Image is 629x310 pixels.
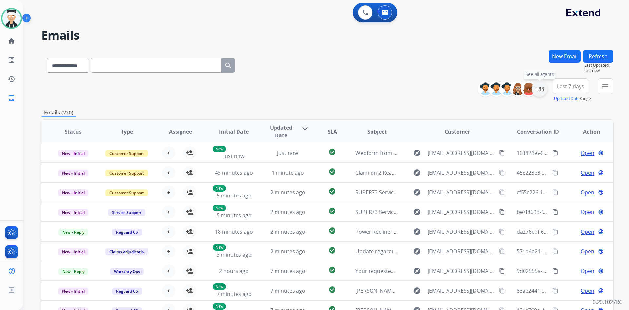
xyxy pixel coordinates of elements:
button: + [162,245,175,258]
h2: Emails [41,29,613,42]
span: 5 minutes ago [217,212,252,219]
mat-icon: explore [413,169,421,176]
mat-icon: content_copy [552,150,558,156]
mat-icon: person_add [186,287,194,295]
span: 2 minutes ago [270,228,305,235]
mat-icon: explore [413,188,421,196]
span: New - Initial [58,150,88,157]
mat-icon: language [598,170,604,176]
mat-icon: language [598,248,604,254]
span: 2 minutes ago [270,208,305,216]
span: Claim on 2 Rear Tires [355,169,408,176]
span: Open [581,247,594,255]
p: New [213,283,226,290]
span: + [167,169,170,176]
span: 1 minute ago [272,169,304,176]
button: Refresh [583,50,613,63]
span: Customer Support [105,170,148,176]
p: New [213,303,226,310]
mat-icon: history [8,75,15,83]
span: Initial Date [219,128,249,135]
span: Customer Support [105,189,148,196]
button: + [162,166,175,179]
mat-icon: home [8,37,15,45]
p: 0.20.1027RC [593,298,622,306]
mat-icon: explore [413,228,421,236]
button: New Email [549,50,581,63]
span: Just now [277,149,298,156]
span: Reguard CS [112,288,142,295]
span: Open [581,169,594,176]
mat-icon: explore [413,287,421,295]
span: SLA [328,128,337,135]
span: 5 minutes ago [217,192,252,199]
span: 83ae2441-4315-4b23-be19-eba10bd00f40 [517,287,618,294]
span: + [167,149,170,157]
mat-icon: person_add [186,149,194,157]
span: Type [121,128,133,135]
span: Webform from [EMAIL_ADDRESS][DOMAIN_NAME] on [DATE] [355,149,504,156]
span: Subject [367,128,387,135]
mat-icon: content_copy [499,170,505,176]
mat-icon: check_circle [328,266,336,274]
span: SUPER73 Service Center - [PERSON_NAME]'s ZX SE Repairs [355,189,498,196]
span: 7 minutes ago [217,290,252,298]
span: 45e223e3-bbf6-4018-9c6c-92840c47daa2 [517,169,616,176]
mat-icon: person_add [186,188,194,196]
span: Status [65,128,82,135]
mat-icon: check_circle [328,148,336,156]
p: Emails (220) [41,109,76,117]
span: [EMAIL_ADDRESS][DOMAIN_NAME] [428,188,495,196]
span: + [167,188,170,196]
span: Warranty Ops [110,268,144,275]
span: SUPER73 Service Center - [PERSON_NAME]'s ZX SE Repairs [355,208,498,216]
span: cf55c226-1e29-4fc0-8db6-0d9d87c7cda2 [517,189,615,196]
span: da276cdf-6d25-4029-95f4-2b68f134535e [517,228,615,235]
span: 10382f56-0341-4f63-9fba-b6b70a768416 [517,149,615,156]
mat-icon: content_copy [552,189,558,195]
mat-icon: search [224,62,232,70]
button: + [162,205,175,218]
span: [EMAIL_ADDRESS][DOMAIN_NAME] [428,208,495,216]
mat-icon: check_circle [328,286,336,294]
span: Power Recliner from [PERSON_NAME] [355,228,448,235]
span: be7f869d-f634-461a-b8ee-1ea8c62ba25c [517,208,616,216]
mat-icon: content_copy [499,268,505,274]
mat-icon: check_circle [328,168,336,176]
span: + [167,247,170,255]
mat-icon: language [598,209,604,215]
mat-icon: content_copy [552,288,558,294]
span: Last Updated: [584,63,613,68]
span: New - Initial [58,189,88,196]
span: + [167,208,170,216]
mat-icon: language [598,268,604,274]
span: Open [581,188,594,196]
mat-icon: person_add [186,208,194,216]
span: 3 minutes ago [217,251,252,258]
span: Reguard CS [112,229,142,236]
span: 7 minutes ago [270,267,305,275]
span: Update regarding your fulfillment method for Service Order: 8d154537-3844-410a-b6b0-d25139ec2a23 [355,248,607,255]
span: New - Initial [58,248,88,255]
span: 571d4a21-9bb2-491d-b56a-71735b7f52de [517,248,619,255]
mat-icon: menu [601,82,609,90]
mat-icon: content_copy [499,248,505,254]
span: Just now [223,153,244,160]
span: Open [581,208,594,216]
span: Service Support [108,209,145,216]
mat-icon: explore [413,208,421,216]
button: + [162,284,175,297]
span: New - Reply [58,229,88,236]
span: 18 minutes ago [215,228,253,235]
div: +88 [532,81,547,97]
mat-icon: person_add [186,267,194,275]
span: New - Initial [58,288,88,295]
span: Customer [445,128,470,135]
mat-icon: explore [413,267,421,275]
span: 9d02555a-b6bb-41f5-be65-21a705d69e44 [517,267,618,275]
mat-icon: person_add [186,228,194,236]
mat-icon: person_add [186,169,194,176]
span: [EMAIL_ADDRESS][DOMAIN_NAME] [428,228,495,236]
mat-icon: content_copy [552,268,558,274]
span: + [167,228,170,236]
